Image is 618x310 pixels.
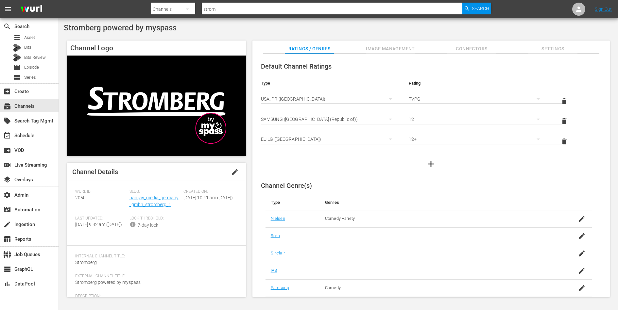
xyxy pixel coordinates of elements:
span: Search [3,23,11,30]
span: Internal Channel Title: [75,254,234,259]
button: edit [227,164,243,180]
span: Overlays [3,176,11,184]
span: Slug: [129,189,180,194]
span: GraphQL [3,265,11,273]
span: Search Tag Mgmt [3,117,11,125]
div: 12 [409,110,546,128]
span: Lock Threshold: [129,216,180,221]
span: Schedule [3,132,11,139]
span: Asset [24,34,35,41]
span: edit [231,168,239,176]
span: Stromberg [75,260,97,265]
div: 12+ [409,130,546,148]
span: Episode [13,64,21,72]
div: SAMSUNG ([GEOGRAPHIC_DATA] (Republic of)) [261,110,398,128]
a: banijay_media_germany_gmbh_stromberg_1 [129,195,179,207]
span: Create [3,88,11,95]
button: delete [557,134,572,149]
span: delete [560,97,568,105]
img: Stromberg powered by myspass [67,56,246,156]
button: delete [557,93,572,109]
button: delete [557,113,572,129]
th: Type [256,75,403,91]
span: VOD [3,146,11,154]
span: Bits [24,44,31,51]
th: Rating [403,75,551,91]
th: Type [266,195,320,210]
span: Settings [528,45,577,53]
div: Bits [13,44,21,52]
div: USA_PR ([GEOGRAPHIC_DATA]) [261,90,398,108]
span: Channel Details [72,168,118,176]
span: Ingestion [3,220,11,228]
span: DataPool [3,280,11,288]
span: Image Management [366,45,415,53]
span: Admin [3,191,11,199]
a: IAB [271,268,277,273]
span: 2050 [75,195,86,200]
span: Description: [75,294,234,299]
span: Series [13,73,21,81]
div: Bits Review [13,54,21,61]
th: Genres [320,195,556,210]
span: Reports [3,235,11,243]
a: Roku [271,233,280,238]
div: 7-day lock [138,222,158,229]
span: Channels [3,102,11,110]
h4: Channel Logo [67,41,246,56]
span: External Channel Title: [75,274,234,279]
span: [DATE] 9:32 am ([DATE]) [75,222,122,227]
span: Job Queues [3,251,11,258]
img: ans4CAIJ8jUAAAAAAAAAAAAAAAAAAAAAAAAgQb4GAAAAAAAAAAAAAAAAAAAAAAAAJMjXAAAAAAAAAAAAAAAAAAAAAAAAgAT5G... [16,2,47,17]
table: simple table [256,75,607,152]
a: Samsung [271,285,289,290]
span: Episode [24,64,39,71]
a: Sinclair [271,251,285,255]
span: delete [560,117,568,125]
span: Channel Genre(s) [261,182,312,189]
span: Last Updated: [75,216,126,221]
span: Created On: [183,189,234,194]
div: TVPG [409,90,546,108]
span: Series [24,74,36,81]
a: Sign Out [595,7,612,12]
span: Live Streaming [3,161,11,169]
span: [DATE] 10:41 am ([DATE]) [183,195,233,200]
div: EU LG ([GEOGRAPHIC_DATA]) [261,130,398,148]
span: info [129,221,136,228]
a: Nielsen [271,216,285,221]
span: Connectors [447,45,496,53]
span: Wurl ID: [75,189,126,194]
span: Stromberg powered by myspass [75,280,141,285]
button: Search [462,3,491,14]
span: Asset [13,34,21,41]
span: Automation [3,206,11,214]
span: delete [560,138,568,145]
span: Bits Review [24,54,46,61]
span: Search [472,3,489,14]
span: menu [4,5,12,13]
span: Ratings / Genres [285,45,334,53]
span: Stromberg powered by myspass [64,23,177,32]
span: Default Channel Ratings [261,62,332,70]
